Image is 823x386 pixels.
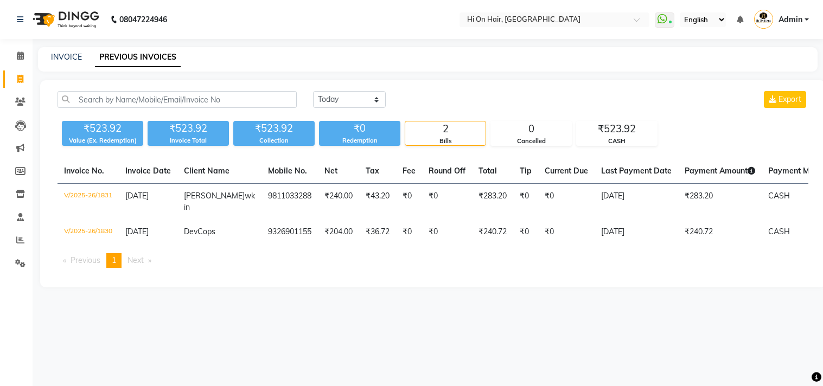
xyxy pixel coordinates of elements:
span: Current Due [545,166,588,176]
button: Export [764,91,806,108]
div: ₹523.92 [233,121,315,136]
span: Invoice No. [64,166,104,176]
span: Round Off [429,166,465,176]
span: Previous [71,255,100,265]
span: Tax [366,166,379,176]
td: ₹204.00 [318,220,359,245]
div: Invoice Total [148,136,229,145]
td: ₹283.20 [678,184,762,220]
span: CASH [768,227,790,236]
td: ₹0 [513,184,538,220]
div: ₹523.92 [577,121,657,137]
div: 2 [405,121,486,137]
span: Net [324,166,337,176]
td: ₹0 [422,220,472,245]
a: PREVIOUS INVOICES [95,48,181,67]
td: ₹0 [396,220,422,245]
span: Export [779,94,801,104]
div: Bills [405,137,486,146]
td: 9811033288 [261,184,318,220]
div: 0 [491,121,571,137]
div: Value (Ex. Redemption) [62,136,143,145]
span: Fee [403,166,416,176]
nav: Pagination [58,253,808,268]
td: [DATE] [595,220,678,245]
span: Cops [197,227,215,236]
div: ₹523.92 [148,121,229,136]
td: ₹240.72 [472,220,513,245]
a: INVOICE [51,52,82,62]
span: Dev [184,227,197,236]
span: Admin [779,14,802,25]
div: Cancelled [491,137,571,146]
b: 08047224946 [119,4,167,35]
span: Invoice Date [125,166,171,176]
td: ₹36.72 [359,220,396,245]
div: ₹0 [319,121,400,136]
td: V/2025-26/1831 [58,184,119,220]
td: ₹43.20 [359,184,396,220]
span: [DATE] [125,191,149,201]
span: Tip [520,166,532,176]
span: Last Payment Date [601,166,672,176]
div: Collection [233,136,315,145]
span: CASH [768,191,790,201]
td: ₹0 [422,184,472,220]
td: ₹0 [513,220,538,245]
td: ₹283.20 [472,184,513,220]
span: Payment Amount [685,166,755,176]
td: ₹0 [538,184,595,220]
span: 1 [112,255,116,265]
div: Redemption [319,136,400,145]
input: Search by Name/Mobile/Email/Invoice No [58,91,297,108]
td: ₹240.72 [678,220,762,245]
img: logo [28,4,102,35]
span: [DATE] [125,227,149,236]
img: Admin [754,10,773,29]
td: ₹0 [538,220,595,245]
span: [PERSON_NAME] [184,191,245,201]
td: ₹240.00 [318,184,359,220]
span: Client Name [184,166,229,176]
div: ₹523.92 [62,121,143,136]
td: [DATE] [595,184,678,220]
span: Next [127,255,144,265]
td: ₹0 [396,184,422,220]
div: CASH [577,137,657,146]
td: 9326901155 [261,220,318,245]
td: V/2025-26/1830 [58,220,119,245]
span: Total [479,166,497,176]
span: Mobile No. [268,166,307,176]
